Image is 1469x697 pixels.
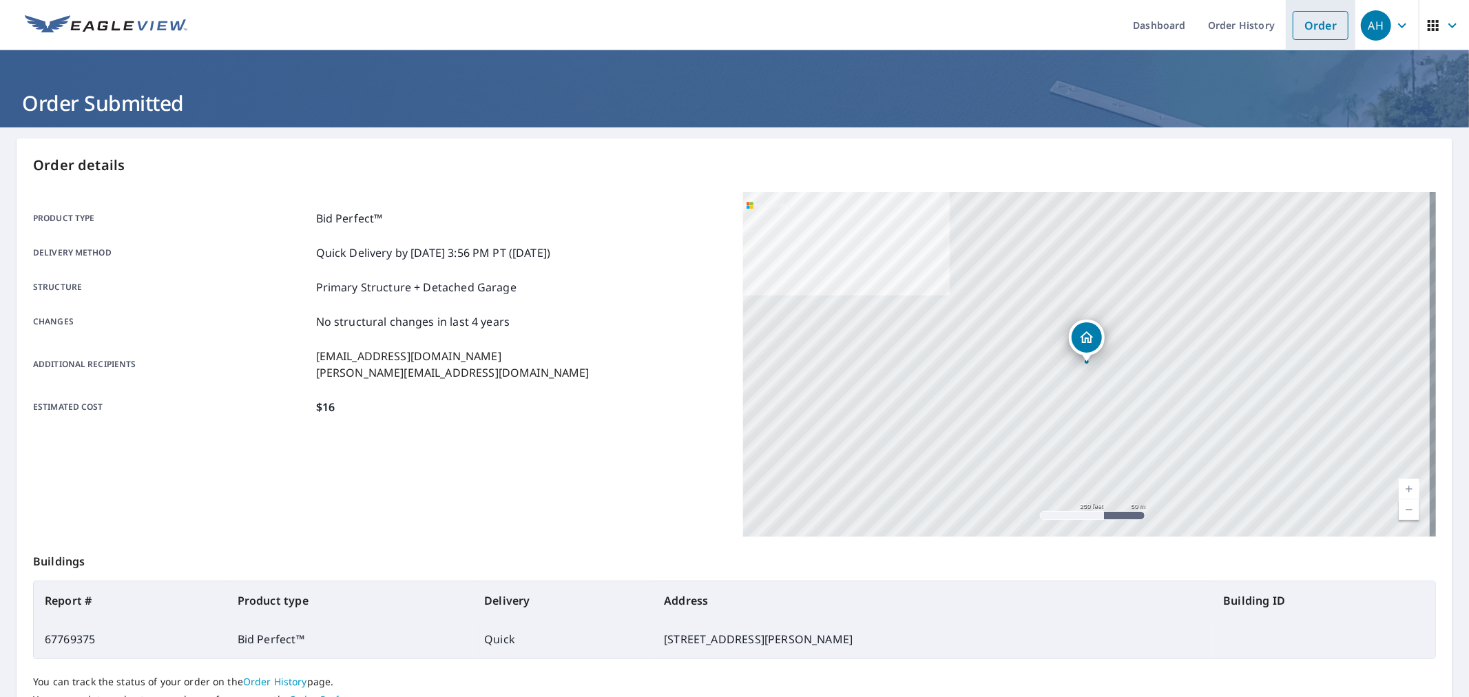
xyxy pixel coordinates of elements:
p: Primary Structure + Detached Garage [316,279,517,295]
p: Estimated cost [33,399,311,415]
th: Building ID [1212,581,1435,620]
a: Current Level 17, Zoom In [1399,479,1419,499]
th: Report # [34,581,227,620]
th: Product type [227,581,473,620]
a: Current Level 17, Zoom Out [1399,499,1419,520]
p: Quick Delivery by [DATE] 3:56 PM PT ([DATE]) [316,245,551,261]
p: Product type [33,210,311,227]
th: Address [653,581,1212,620]
th: Delivery [473,581,653,620]
p: $16 [316,399,335,415]
img: EV Logo [25,15,187,36]
div: Dropped pin, building 1, Residential property, 609 E North St Newberg, OR 97132 [1069,320,1105,362]
p: Delivery method [33,245,311,261]
div: AH [1361,10,1391,41]
td: [STREET_ADDRESS][PERSON_NAME] [653,620,1212,658]
p: No structural changes in last 4 years [316,313,510,330]
p: Buildings [33,537,1436,581]
td: 67769375 [34,620,227,658]
td: Bid Perfect™ [227,620,473,658]
h1: Order Submitted [17,89,1452,117]
a: Order [1293,11,1348,40]
p: Additional recipients [33,348,311,381]
a: Order History [243,675,307,688]
p: [EMAIL_ADDRESS][DOMAIN_NAME] [316,348,590,364]
td: Quick [473,620,653,658]
p: Bid Perfect™ [316,210,383,227]
p: Order details [33,155,1436,176]
p: Structure [33,279,311,295]
p: [PERSON_NAME][EMAIL_ADDRESS][DOMAIN_NAME] [316,364,590,381]
p: Changes [33,313,311,330]
p: You can track the status of your order on the page. [33,676,1436,688]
